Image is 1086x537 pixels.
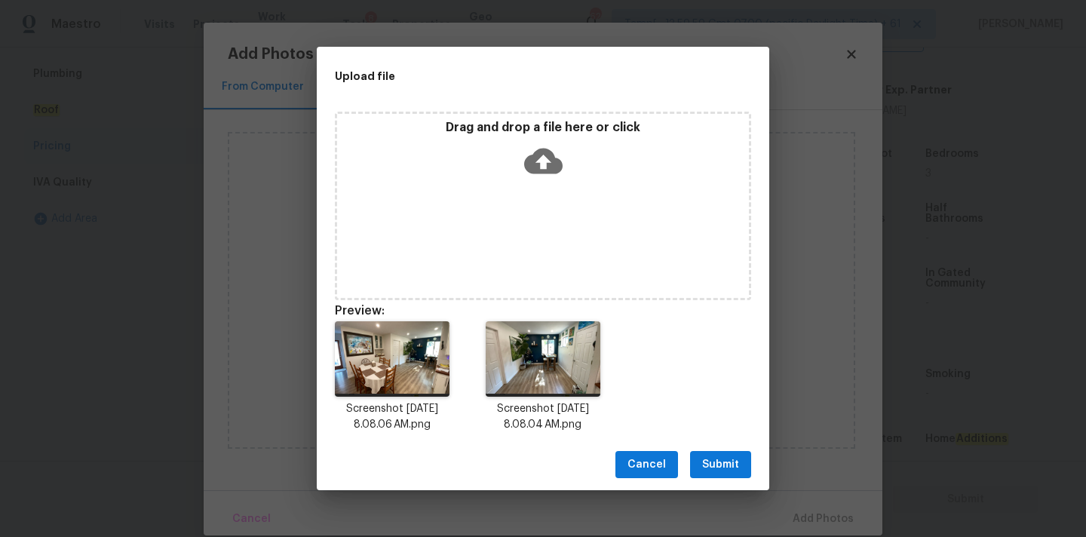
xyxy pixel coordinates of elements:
[335,401,449,433] p: Screenshot [DATE] 8.08.06 AM.png
[337,120,749,136] p: Drag and drop a file here or click
[690,451,751,479] button: Submit
[486,401,600,433] p: Screenshot [DATE] 8.08.04 AM.png
[627,456,666,474] span: Cancel
[702,456,739,474] span: Submit
[335,68,683,84] h2: Upload file
[335,321,449,397] img: WewZtqA+ChgAAAABJRU5ErkJggg==
[615,451,678,479] button: Cancel
[486,321,600,397] img: gHH9MhsEEp+QAAAAABJRU5ErkJggg==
